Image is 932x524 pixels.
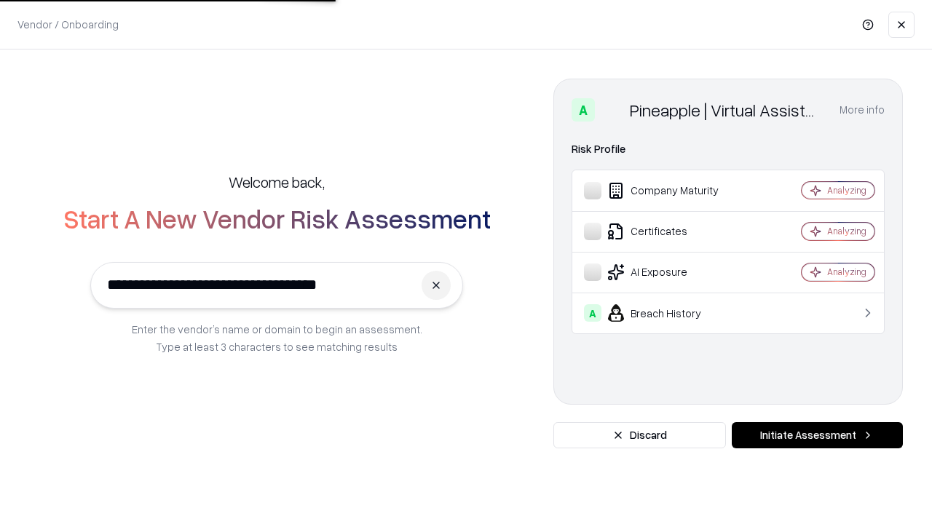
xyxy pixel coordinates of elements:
[584,304,758,322] div: Breach History
[601,98,624,122] img: Pineapple | Virtual Assistant Agency
[584,304,601,322] div: A
[553,422,726,448] button: Discard
[229,172,325,192] h5: Welcome back,
[827,184,866,196] div: Analyzing
[732,422,903,448] button: Initiate Assessment
[584,223,758,240] div: Certificates
[827,225,866,237] div: Analyzing
[840,97,885,123] button: More info
[827,266,866,278] div: Analyzing
[63,204,491,233] h2: Start A New Vendor Risk Assessment
[572,98,595,122] div: A
[584,263,758,281] div: AI Exposure
[17,17,119,32] p: Vendor / Onboarding
[584,182,758,199] div: Company Maturity
[630,98,822,122] div: Pineapple | Virtual Assistant Agency
[132,320,422,355] p: Enter the vendor’s name or domain to begin an assessment. Type at least 3 characters to see match...
[572,140,885,158] div: Risk Profile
